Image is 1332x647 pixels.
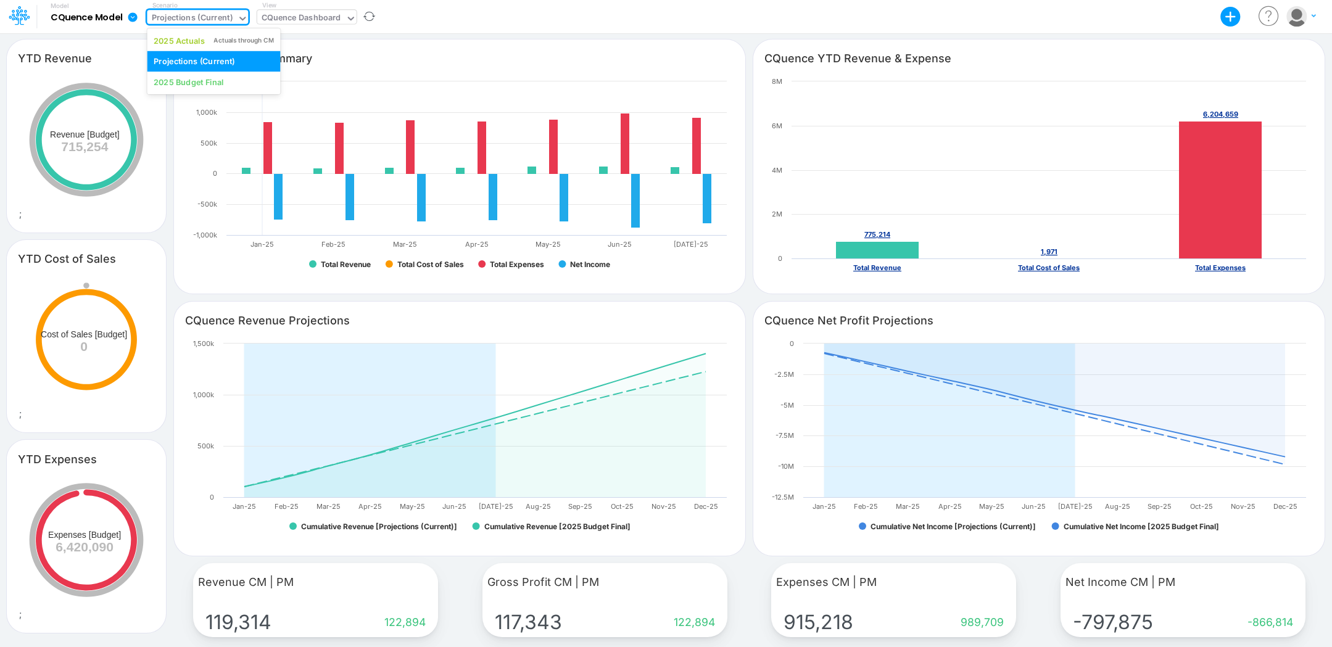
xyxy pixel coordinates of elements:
text: Total Revenue [853,263,901,272]
div: Actuals through CM [213,36,273,45]
text: Mar-25 [393,240,417,249]
text: -1,000k [193,231,217,239]
text: [DATE]-25 [479,502,513,511]
text: Cumulative Revenue [2025 Budget Final] [484,522,630,531]
div: Projections (Current) [152,12,233,26]
text: Total Cost of Sales [397,260,463,269]
text: -7.5M [776,431,794,440]
text: Dec-25 [1273,502,1297,511]
tspan: 775,214 [864,230,890,239]
text: Feb-25 [854,502,879,511]
span: 117,343 [495,610,567,634]
text: -2.5M [774,370,794,379]
text: Total Revenue [321,260,371,269]
text: Apr-25 [938,502,962,511]
text: Total Expenses [1195,263,1246,272]
text: Cumulative Net Income [Projections (Current)] [871,522,1036,531]
span: 122,894 [379,616,426,628]
text: Sep-25 [1148,502,1172,511]
text: 0 [213,169,217,178]
div: ; [7,75,166,233]
text: 1,500k [193,339,214,348]
div: ; [7,275,166,432]
text: Total Cost of Sales [1018,263,1080,272]
text: 1,000k [193,390,214,399]
text: [DATE]-25 [1059,502,1093,511]
div: 2025 Budget Final [154,76,223,88]
text: 500k [197,442,214,450]
text: -12.5M [772,493,794,501]
tspan: 6,204,659 [1203,110,1238,118]
text: 8M [772,77,782,86]
text: May-25 [979,502,1004,511]
b: CQuence Model [51,12,123,23]
text: Jan-25 [233,502,256,511]
span: -866,814 [1243,616,1293,628]
div: Projections (Current) [154,56,234,67]
div: CQuence Dashboard [262,12,341,26]
text: 6M [772,122,782,130]
label: View [262,1,276,10]
text: -5M [780,401,794,410]
text: Net Income [570,260,610,269]
text: Apr-25 [358,502,382,511]
span: 122,894 [669,616,715,628]
text: Apr-25 [465,240,488,249]
span: 989,709 [956,616,1004,628]
text: Cumulative Revenue [Projections (Current)] [301,522,457,531]
text: Nov-25 [652,502,676,511]
text: Jun-25 [1022,502,1046,511]
text: 1,000k [196,108,217,117]
text: May-25 [399,502,424,511]
text: Mar-25 [316,502,340,511]
text: Oct-25 [610,502,633,511]
label: Model [51,2,69,10]
text: Feb-25 [274,502,298,511]
text: Jun-25 [442,502,466,511]
text: -500k [197,200,217,208]
text: 0 [778,254,782,263]
tspan: 1,971 [1041,247,1057,256]
div: ; [7,476,166,633]
text: 2M [772,210,782,218]
div: 2025 Actuals [154,35,205,46]
text: -10M [778,462,794,471]
text: Feb-25 [321,240,345,249]
text: Aug-25 [525,502,550,511]
text: Sep-25 [568,502,592,511]
span: 915,218 [784,610,858,634]
text: Jan-25 [813,502,836,511]
text: Cumulative Net Income [2025 Budget Final] [1064,522,1219,531]
text: 500k [201,139,217,147]
span: 119,314 [205,610,276,634]
text: Total Expenses [490,260,544,269]
text: Mar-25 [896,502,920,511]
text: May-25 [535,240,560,249]
text: Dec-25 [693,502,718,511]
text: Jun-25 [607,240,631,249]
text: Oct-25 [1190,502,1213,511]
text: [DATE]-25 [674,240,708,249]
text: Aug-25 [1105,502,1130,511]
text: Jan-25 [250,240,274,249]
text: 0 [210,493,214,501]
label: Scenario [152,1,178,10]
text: 4M [772,166,782,175]
span: -797,875 [1073,610,1158,634]
text: 0 [790,339,794,348]
text: Nov-25 [1231,502,1255,511]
